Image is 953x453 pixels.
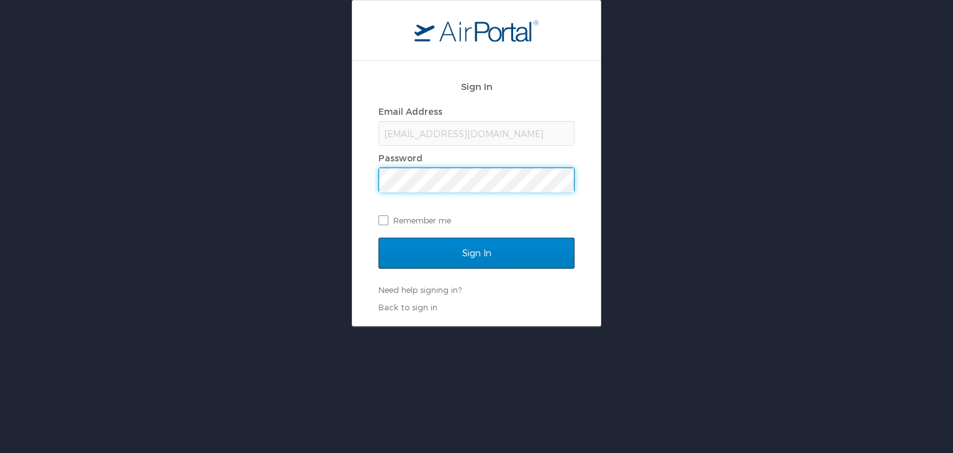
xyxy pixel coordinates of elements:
[414,19,539,42] img: logo
[378,79,575,94] h2: Sign In
[378,285,462,295] a: Need help signing in?
[378,211,575,230] label: Remember me
[378,106,442,117] label: Email Address
[378,302,437,312] a: Back to sign in
[378,238,575,269] input: Sign In
[378,153,423,163] label: Password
